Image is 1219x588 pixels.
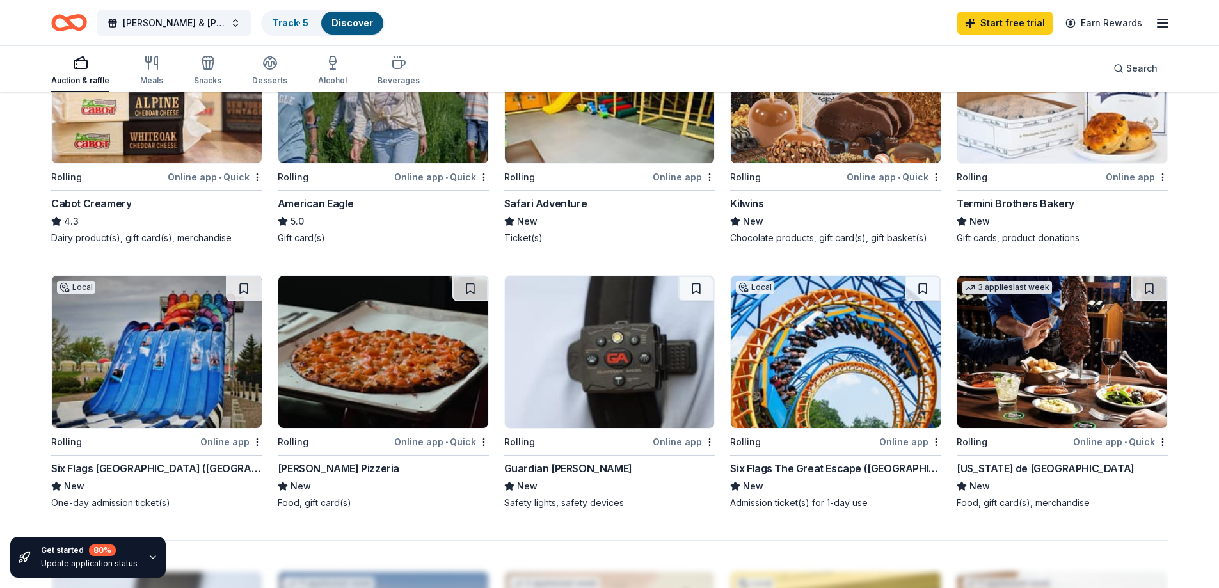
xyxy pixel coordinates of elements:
[957,10,1168,244] a: Image for Termini Brothers Bakery11 applieslast weekRollingOnline appTermini Brothers BakeryNewGi...
[504,461,632,476] div: Guardian [PERSON_NAME]
[64,214,79,229] span: 4.3
[194,50,221,92] button: Snacks
[64,479,84,494] span: New
[51,170,82,185] div: Rolling
[504,275,715,509] a: Image for Guardian Angel DeviceRollingOnline appGuardian [PERSON_NAME]NewSafety lights, safety de...
[1103,56,1168,81] button: Search
[653,169,715,185] div: Online app
[969,214,990,229] span: New
[445,172,448,182] span: •
[730,434,761,450] div: Rolling
[318,50,347,92] button: Alcohol
[331,17,373,28] a: Discover
[278,275,489,509] a: Image for Pepe's PizzeriaRollingOnline app•Quick[PERSON_NAME] PizzeriaNewFood, gift card(s)
[730,275,941,509] a: Image for Six Flags The Great Escape (Queensbury)LocalRollingOnline appSix Flags The Great Escape...
[194,75,221,86] div: Snacks
[969,479,990,494] span: New
[261,10,385,36] button: Track· 5Discover
[1106,169,1168,185] div: Online app
[957,12,1053,35] a: Start free trial
[730,497,941,509] div: Admission ticket(s) for 1-day use
[41,544,138,556] div: Get started
[504,10,715,244] a: Image for Safari AdventureLocalRollingOnline appSafari AdventureNewTicket(s)
[957,461,1135,476] div: [US_STATE] de [GEOGRAPHIC_DATA]
[123,15,225,31] span: [PERSON_NAME] & [PERSON_NAME] Golf Tournament
[89,544,116,556] div: 80 %
[52,276,262,428] img: Image for Six Flags Darien Lake (Corfu)
[252,75,287,86] div: Desserts
[278,497,489,509] div: Food, gift card(s)
[57,281,95,294] div: Local
[1124,437,1127,447] span: •
[957,170,987,185] div: Rolling
[957,196,1074,211] div: Termini Brothers Bakery
[51,50,109,92] button: Auction & raffle
[879,434,941,450] div: Online app
[278,170,308,185] div: Rolling
[252,50,287,92] button: Desserts
[278,196,353,211] div: American Eagle
[394,169,489,185] div: Online app Quick
[743,479,763,494] span: New
[730,461,941,476] div: Six Flags The Great Escape ([GEOGRAPHIC_DATA])
[41,559,138,569] div: Update application status
[504,497,715,509] div: Safety lights, safety devices
[140,75,163,86] div: Meals
[278,10,489,244] a: Image for American Eagle11 applieslast weekRollingOnline app•QuickAmerican Eagle5.0Gift card(s)
[743,214,763,229] span: New
[168,169,262,185] div: Online app Quick
[51,232,262,244] div: Dairy product(s), gift card(s), merchandise
[51,10,262,244] a: Image for Cabot Creamery2 applieslast weekRollingOnline app•QuickCabot Creamery4.3Dairy product(s...
[97,10,251,36] button: [PERSON_NAME] & [PERSON_NAME] Golf Tournament
[51,8,87,38] a: Home
[278,434,308,450] div: Rolling
[278,461,399,476] div: [PERSON_NAME] Pizzeria
[273,17,308,28] a: Track· 5
[731,276,941,428] img: Image for Six Flags The Great Escape (Queensbury)
[200,434,262,450] div: Online app
[51,75,109,86] div: Auction & raffle
[1058,12,1150,35] a: Earn Rewards
[957,434,987,450] div: Rolling
[730,196,763,211] div: Kilwins
[730,170,761,185] div: Rolling
[898,172,900,182] span: •
[957,232,1168,244] div: Gift cards, product donations
[291,214,304,229] span: 5.0
[318,75,347,86] div: Alcohol
[847,169,941,185] div: Online app Quick
[378,50,420,92] button: Beverages
[730,232,941,244] div: Chocolate products, gift card(s), gift basket(s)
[504,232,715,244] div: Ticket(s)
[504,170,535,185] div: Rolling
[504,196,587,211] div: Safari Adventure
[517,479,538,494] span: New
[962,281,1052,294] div: 3 applies last week
[1126,61,1158,76] span: Search
[51,461,262,476] div: Six Flags [GEOGRAPHIC_DATA] ([GEOGRAPHIC_DATA])
[51,434,82,450] div: Rolling
[291,479,311,494] span: New
[278,276,488,428] img: Image for Pepe's Pizzeria
[51,275,262,509] a: Image for Six Flags Darien Lake (Corfu)LocalRollingOnline appSix Flags [GEOGRAPHIC_DATA] ([GEOGRA...
[378,75,420,86] div: Beverages
[278,232,489,244] div: Gift card(s)
[730,10,941,244] a: Image for Kilwins3 applieslast weekRollingOnline app•QuickKilwinsNewChocolate products, gift card...
[653,434,715,450] div: Online app
[51,497,262,509] div: One-day admission ticket(s)
[505,276,715,428] img: Image for Guardian Angel Device
[445,437,448,447] span: •
[51,196,131,211] div: Cabot Creamery
[1073,434,1168,450] div: Online app Quick
[957,497,1168,509] div: Food, gift card(s), merchandise
[957,275,1168,509] a: Image for Texas de Brazil3 applieslast weekRollingOnline app•Quick[US_STATE] de [GEOGRAPHIC_DATA]...
[394,434,489,450] div: Online app Quick
[736,281,774,294] div: Local
[504,434,535,450] div: Rolling
[517,214,538,229] span: New
[957,276,1167,428] img: Image for Texas de Brazil
[219,172,221,182] span: •
[140,50,163,92] button: Meals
